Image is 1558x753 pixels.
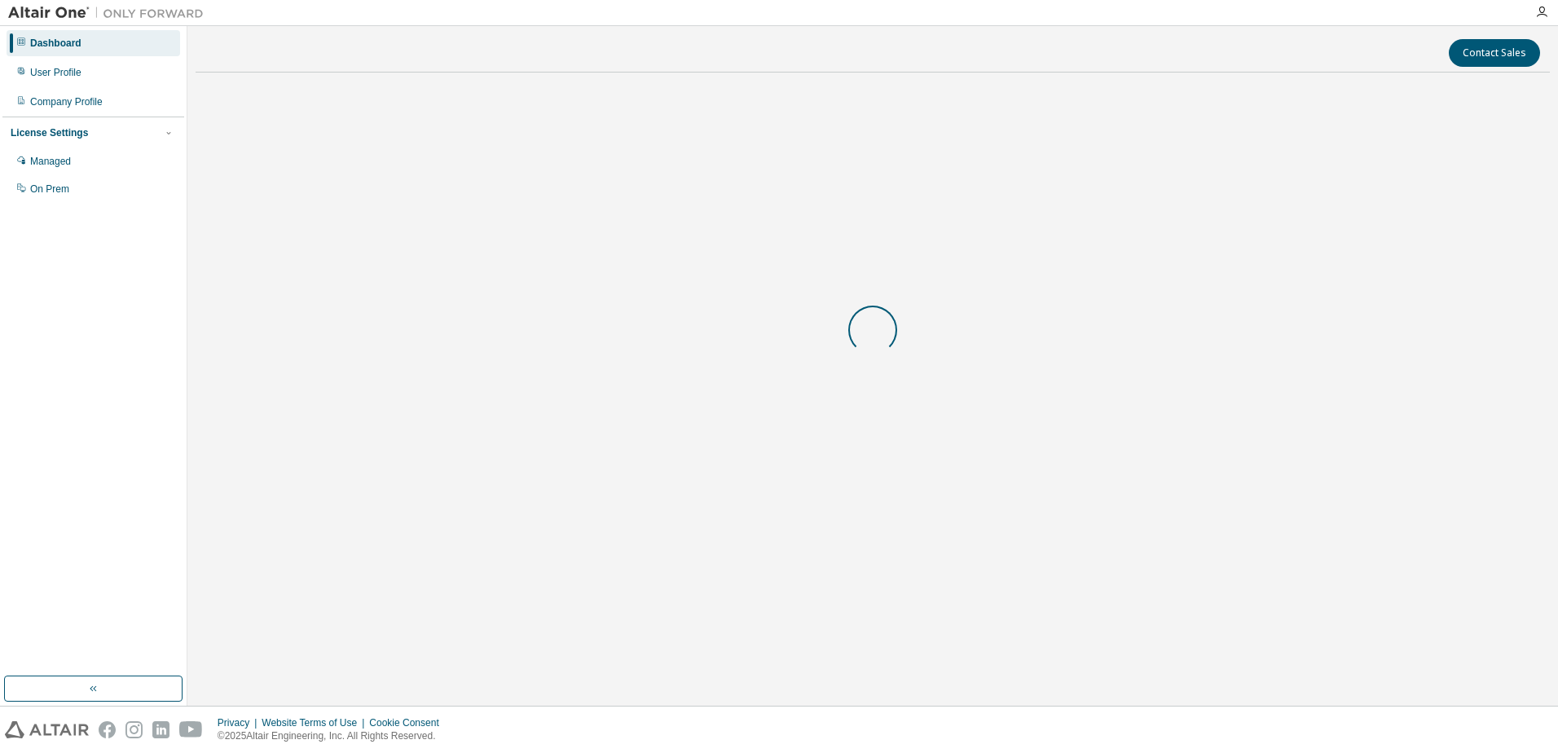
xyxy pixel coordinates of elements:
img: Altair One [8,5,212,21]
img: youtube.svg [179,721,203,738]
div: License Settings [11,126,88,139]
img: facebook.svg [99,721,116,738]
img: instagram.svg [125,721,143,738]
div: On Prem [30,183,69,196]
div: Website Terms of Use [262,716,369,729]
div: Privacy [218,716,262,729]
p: © 2025 Altair Engineering, Inc. All Rights Reserved. [218,729,449,743]
div: Cookie Consent [369,716,448,729]
div: User Profile [30,66,81,79]
img: altair_logo.svg [5,721,89,738]
div: Managed [30,155,71,168]
button: Contact Sales [1449,39,1540,67]
div: Dashboard [30,37,81,50]
div: Company Profile [30,95,103,108]
img: linkedin.svg [152,721,169,738]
